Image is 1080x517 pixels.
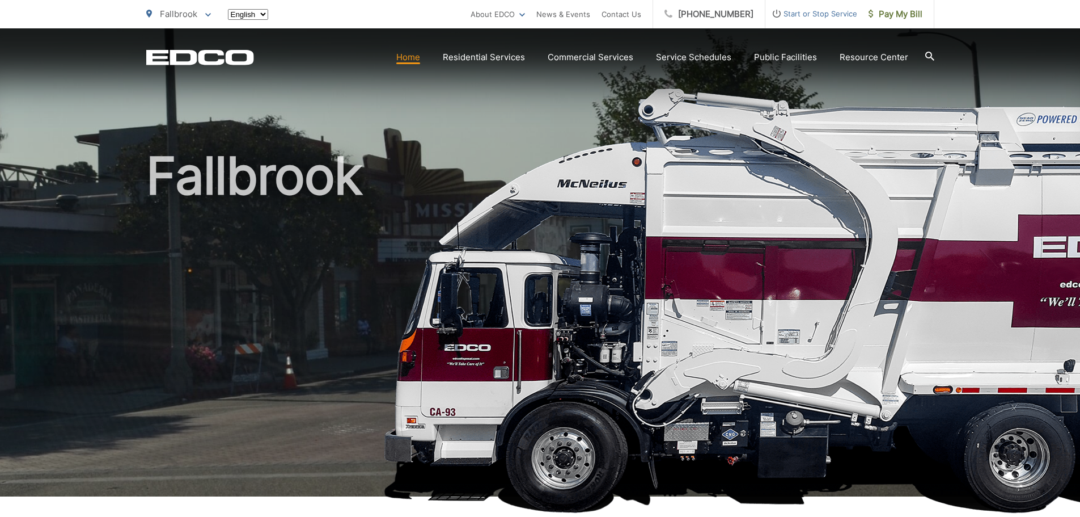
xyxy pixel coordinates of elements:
[443,51,525,64] a: Residential Services
[869,7,922,21] span: Pay My Bill
[228,9,268,20] select: Select a language
[536,7,590,21] a: News & Events
[656,51,731,64] a: Service Schedules
[160,9,197,19] span: Fallbrook
[396,51,420,64] a: Home
[471,7,525,21] a: About EDCO
[146,148,934,507] h1: Fallbrook
[146,49,254,65] a: EDCD logo. Return to the homepage.
[548,51,633,64] a: Commercial Services
[602,7,641,21] a: Contact Us
[754,51,817,64] a: Public Facilities
[840,51,908,64] a: Resource Center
